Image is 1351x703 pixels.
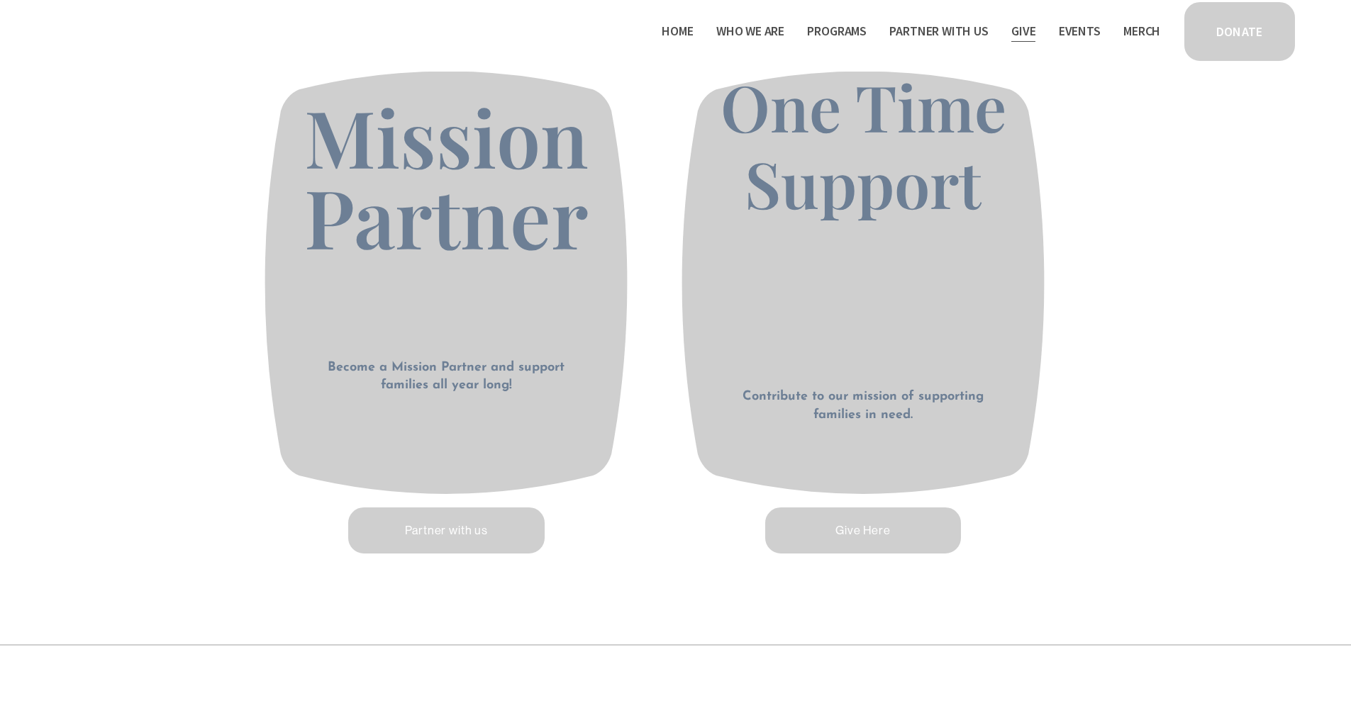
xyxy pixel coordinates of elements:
[1011,20,1035,43] a: Give
[807,20,867,43] a: folder dropdown
[662,20,693,43] a: Home
[304,84,589,189] span: Mission
[1059,20,1101,43] a: Events
[716,20,784,43] a: folder dropdown
[763,505,964,556] a: Give Here
[1123,20,1160,43] a: Merch
[807,21,867,42] span: Programs
[346,505,547,556] a: Partner with us
[721,64,1022,225] span: One Time Support
[743,390,988,421] strong: Contribute to our mission of supporting families in need.
[304,162,588,270] span: Partner
[889,20,988,43] a: folder dropdown
[328,361,569,392] strong: Become a Mission Partner and support families all year long!
[716,21,784,42] span: Who We Are
[889,21,988,42] span: Partner With Us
